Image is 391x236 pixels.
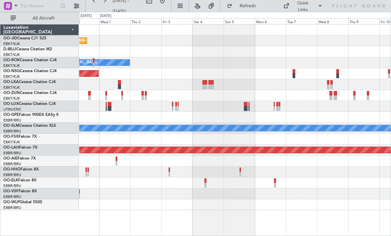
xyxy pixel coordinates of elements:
a: OO-AIEFalcon 7X [3,157,36,161]
a: OO-SLMCessna Citation XLS [3,124,56,128]
span: OO-WLP [3,200,20,204]
span: OO-LAH [3,146,19,150]
span: Refresh [234,4,261,8]
a: OO-ELKFalcon 8X [3,178,36,182]
span: OO-ELK [3,178,18,182]
a: OO-NSGCessna Citation CJ4 [3,69,57,73]
div: Sat 4 [193,18,224,24]
div: Sun 5 [224,18,255,24]
a: EBKT/KJK [3,140,20,145]
a: OO-JIDCessna CJ1 525 [3,36,46,40]
a: OO-VSFFalcon 8X [3,189,37,193]
span: OO-LUX [3,102,19,106]
span: OO-HHO [3,167,21,171]
span: OO-ZUN [3,91,20,95]
a: OO-LAHFalcon 7X [3,146,37,150]
div: Wed 1 [99,18,130,24]
a: D-IBLUCessna Citation M2 [3,47,52,51]
div: Mon 6 [255,18,286,24]
a: OO-FSXFalcon 7X [3,135,37,139]
a: EBKT/KJK [3,74,20,79]
a: EBBR/BRU [3,194,21,199]
a: EBBR/BRU [3,172,21,177]
span: All Aircraft [17,16,70,21]
span: OO-GPE [3,113,19,117]
a: OO-HHOFalcon 8X [3,167,39,171]
a: EBBR/BRU [3,205,21,210]
span: OO-ROK [3,58,20,62]
a: EBBR/BRU [3,118,21,123]
div: Tue 30 [68,18,99,24]
span: OO-LXA [3,80,19,84]
a: EBKT/KJK [3,96,20,101]
button: Refresh [224,1,263,11]
a: EBBR/BRU [3,162,21,166]
a: OO-LUXCessna Citation CJ4 [3,102,56,106]
div: [DATE] [81,13,92,19]
a: OO-ROKCessna Citation CJ4 [3,58,57,62]
a: EBKT/KJK [3,63,20,68]
span: OO-FSX [3,135,19,139]
a: EBBR/BRU [3,129,21,134]
div: Wed 8 [317,18,348,24]
span: OO-NSG [3,69,20,73]
a: OO-LXACessna Citation CJ4 [3,80,56,84]
button: All Aircraft [7,13,72,24]
div: Tue 7 [286,18,317,24]
a: OO-GPEFalcon 900EX EASy II [3,113,58,117]
a: EBBR/BRU [3,183,21,188]
span: OO-SLM [3,124,19,128]
span: OO-VSF [3,189,19,193]
a: LFSN/ENC [3,107,22,112]
a: EBKT/KJK [3,41,20,46]
input: Trip Number [20,1,58,11]
div: Planned Maint Kortrijk-[GEOGRAPHIC_DATA] [47,36,125,46]
button: Quick Links [280,1,326,11]
a: EBKT/KJK [3,52,20,57]
span: OO-JID [3,36,17,40]
div: Thu 2 [130,18,161,24]
a: OO-ZUNCessna Citation CJ4 [3,91,57,95]
div: Fri 3 [161,18,193,24]
a: OO-WLPGlobal 5500 [3,200,42,204]
a: EBKT/KJK [3,85,20,90]
span: OO-AIE [3,157,18,161]
a: EBBR/BRU [3,151,21,156]
div: [DATE] [100,13,111,19]
span: D-IBLU [3,47,16,51]
div: Thu 9 [348,18,379,24]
